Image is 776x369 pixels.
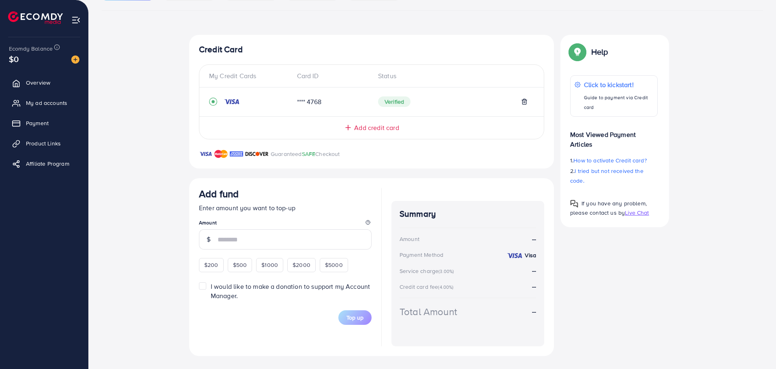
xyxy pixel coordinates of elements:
[293,261,310,269] span: $2000
[199,219,372,229] legend: Amount
[9,45,53,53] span: Ecomdy Balance
[591,47,608,57] p: Help
[338,310,372,325] button: Top up
[209,71,291,81] div: My Credit Cards
[26,119,49,127] span: Payment
[400,209,536,219] h4: Summary
[26,99,67,107] span: My ad accounts
[199,203,372,213] p: Enter amount you want to top-up
[570,123,658,149] p: Most Viewed Payment Articles
[6,135,82,151] a: Product Links
[211,282,370,300] span: I would like to make a donation to support my Account Manager.
[400,251,443,259] div: Payment Method
[224,98,240,105] img: credit
[26,79,50,87] span: Overview
[245,149,269,159] img: brand
[230,149,243,159] img: brand
[400,267,456,275] div: Service charge
[400,305,457,319] div: Total Amount
[325,261,343,269] span: $5000
[346,314,363,322] span: Top up
[570,200,578,208] img: Popup guide
[525,251,536,259] strong: Visa
[271,149,340,159] p: Guaranteed Checkout
[625,209,649,217] span: Live Chat
[570,166,658,186] p: 2.
[570,199,647,217] span: If you have any problem, please contact us by
[71,15,81,25] img: menu
[570,156,658,165] p: 1.
[438,268,454,275] small: (3.00%)
[214,149,228,159] img: brand
[199,45,544,55] h4: Credit Card
[438,284,453,290] small: (4.00%)
[570,45,585,59] img: Popup guide
[584,93,653,112] p: Guide to payment via Credit card
[532,266,536,275] strong: --
[9,53,19,65] span: $0
[26,139,61,147] span: Product Links
[532,235,536,244] strong: --
[573,156,646,164] span: How to activate Credit card?
[354,123,399,132] span: Add credit card
[532,282,536,291] strong: --
[6,115,82,131] a: Payment
[400,235,419,243] div: Amount
[199,188,239,200] h3: Add fund
[233,261,247,269] span: $500
[6,156,82,172] a: Affiliate Program
[26,160,69,168] span: Affiliate Program
[71,55,79,64] img: image
[8,11,63,24] img: logo
[209,98,217,106] svg: record circle
[261,261,278,269] span: $1000
[742,333,770,363] iframe: Chat
[302,150,316,158] span: SAFE
[204,261,218,269] span: $200
[199,149,212,159] img: brand
[532,307,536,316] strong: --
[378,96,410,107] span: Verified
[570,167,643,185] span: I tried but not received the code.
[291,71,372,81] div: Card ID
[6,95,82,111] a: My ad accounts
[6,75,82,91] a: Overview
[372,71,534,81] div: Status
[400,283,456,291] div: Credit card fee
[507,252,523,259] img: credit
[584,80,653,90] p: Click to kickstart!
